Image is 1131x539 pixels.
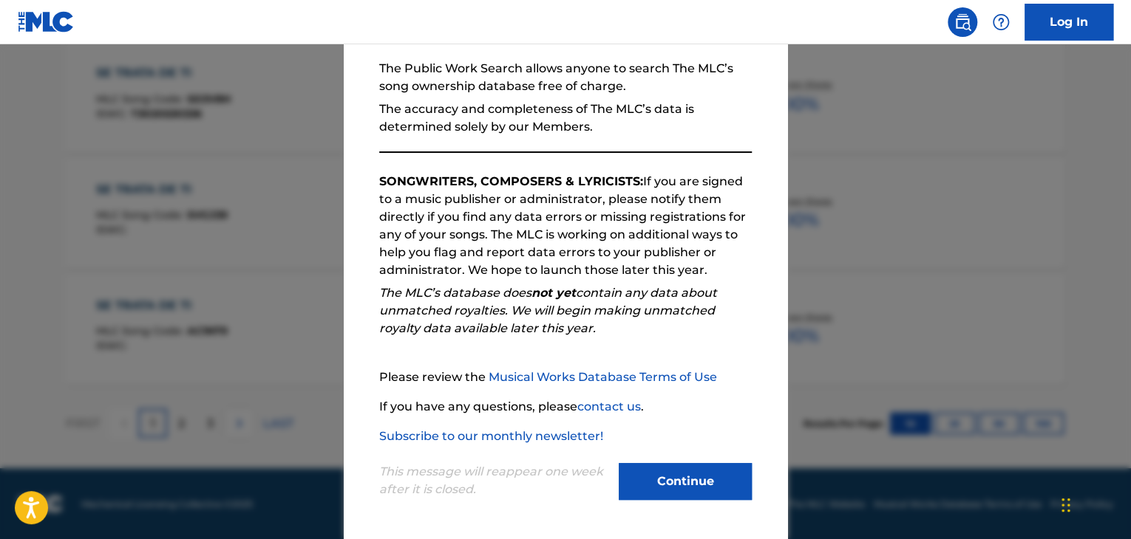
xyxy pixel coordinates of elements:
[992,13,1010,31] img: help
[379,174,643,188] strong: SONGWRITERS, COMPOSERS & LYRICISTS:
[379,368,752,386] p: Please review the
[379,463,610,498] p: This message will reappear one week after it is closed.
[948,7,977,37] a: Public Search
[954,13,971,31] img: search
[531,286,576,300] strong: not yet
[379,398,752,416] p: If you have any questions, please .
[1025,4,1113,41] a: Log In
[577,399,641,413] a: contact us
[489,370,717,384] a: Musical Works Database Terms of Use
[18,11,75,32] img: MLC Logo
[1062,483,1070,527] div: Arrastrar
[379,173,752,279] p: If you are signed to a music publisher or administrator, please notify them directly if you find ...
[619,463,752,500] button: Continue
[1057,468,1131,539] iframe: Chat Widget
[1057,468,1131,539] div: Widget de chat
[986,7,1016,37] div: Help
[379,429,603,443] a: Subscribe to our monthly newsletter!
[379,100,752,136] p: The accuracy and completeness of The MLC’s data is determined solely by our Members.
[379,286,717,335] em: The MLC’s database does contain any data about unmatched royalties. We will begin making unmatche...
[379,60,752,95] p: The Public Work Search allows anyone to search The MLC’s song ownership database free of charge.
